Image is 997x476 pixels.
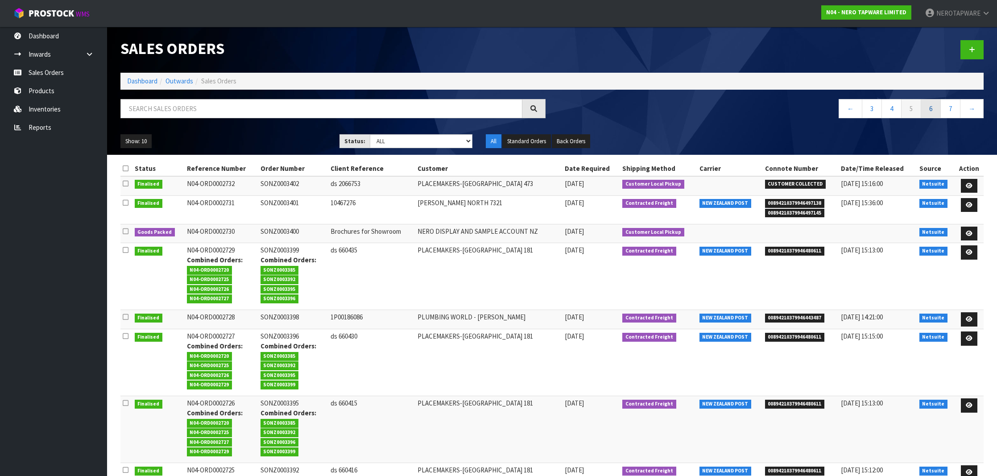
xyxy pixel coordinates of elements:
span: [DATE] 15:36:00 [841,199,883,207]
td: N04-ORD0002727 [185,329,258,396]
span: Contracted Freight [622,467,676,476]
img: cube-alt.png [13,8,25,19]
span: ProStock [29,8,74,19]
td: N04-ORD0002726 [185,396,258,463]
input: Search sales orders [120,99,522,118]
button: Back Orders [552,134,590,149]
span: Finalised [135,247,163,256]
span: 00894210379946480611 [765,333,825,342]
td: [PERSON_NAME] NORTH 7321 [415,195,563,224]
td: PLACEMAKERS-[GEOGRAPHIC_DATA] 181 [415,396,563,463]
span: Netsuite [919,228,948,237]
a: 5 [901,99,921,118]
span: 00894210379946497145 [765,209,825,218]
span: Customer Local Pickup [622,180,684,189]
td: ds 2066753 [328,176,415,195]
button: Standard Orders [502,134,551,149]
span: NEW ZEALAND POST [699,400,752,409]
span: Netsuite [919,314,948,323]
span: Contracted Freight [622,247,676,256]
span: N04-ORD0002729 [187,381,232,389]
th: Carrier [697,161,763,176]
span: N04-ORD0002725 [187,361,232,370]
span: Netsuite [919,180,948,189]
span: [DATE] [565,399,584,407]
span: [DATE] 15:15:00 [841,332,883,340]
span: NEROTAPWARE [936,9,980,17]
td: SONZ0003398 [258,310,328,329]
td: NERO DISPLAY AND SAMPLE ACCOUNT NZ [415,224,563,243]
nav: Page navigation [559,99,984,121]
button: All [486,134,501,149]
th: Customer [415,161,563,176]
strong: Combined Orders: [261,256,316,264]
span: Netsuite [919,400,948,409]
th: Reference Number [185,161,258,176]
a: → [960,99,984,118]
span: Finalised [135,180,163,189]
span: N04-ORD0002720 [187,266,232,275]
span: Netsuite [919,467,948,476]
strong: Combined Orders: [187,409,243,417]
span: [DATE] [565,332,584,340]
strong: Combined Orders: [261,409,316,417]
span: [DATE] 14:21:00 [841,313,883,321]
td: ds 660435 [328,243,415,310]
td: ds 660415 [328,396,415,463]
span: Contracted Freight [622,199,676,208]
span: SONZ0003395 [261,371,299,380]
span: NEW ZEALAND POST [699,247,752,256]
th: Status [132,161,185,176]
span: SONZ0003396 [261,294,299,303]
td: 1P00186086 [328,310,415,329]
td: N04-ORD0002730 [185,224,258,243]
span: Sales Orders [201,77,236,85]
td: PLACEMAKERS-[GEOGRAPHIC_DATA] 181 [415,243,563,310]
span: Finalised [135,199,163,208]
td: 10467276 [328,195,415,224]
a: Outwards [165,77,193,85]
th: Date Required [563,161,620,176]
span: 00894210379946480611 [765,467,825,476]
th: Date/Time Released [839,161,917,176]
td: ds 660430 [328,329,415,396]
a: 6 [921,99,941,118]
span: N04-ORD0002727 [187,294,232,303]
span: SONZ0003399 [261,381,299,389]
a: 4 [881,99,902,118]
span: SONZ0003399 [261,447,299,456]
span: N04-ORD0002725 [187,428,232,437]
td: Brochures for Showroom [328,224,415,243]
span: CUSTOMER COLLECTED [765,180,826,189]
th: Connote Number [763,161,839,176]
strong: N04 - NERO TAPWARE LIMITED [826,8,906,16]
span: SONZ0003392 [261,361,299,370]
span: Customer Local Pickup [622,228,684,237]
td: PLUMBING WORLD - [PERSON_NAME] [415,310,563,329]
td: SONZ0003395 [258,396,328,463]
span: Contracted Freight [622,314,676,323]
span: Netsuite [919,247,948,256]
span: 00894210379946480611 [765,247,825,256]
span: NEW ZEALAND POST [699,314,752,323]
td: N04-ORD0002729 [185,243,258,310]
th: Shipping Method [620,161,697,176]
span: Netsuite [919,199,948,208]
span: 00894210379946480611 [765,400,825,409]
span: Finalised [135,314,163,323]
span: 00894210379946443487 [765,314,825,323]
span: Contracted Freight [622,400,676,409]
span: [DATE] [565,466,584,474]
span: Contracted Freight [622,333,676,342]
td: N04-ORD0002728 [185,310,258,329]
span: [DATE] 15:12:00 [841,466,883,474]
span: SONZ0003392 [261,275,299,284]
strong: Combined Orders: [187,256,243,264]
strong: Combined Orders: [187,342,243,350]
strong: Combined Orders: [261,342,316,350]
span: N04-ORD0002729 [187,447,232,456]
span: N04-ORD0002720 [187,419,232,428]
span: [DATE] [565,246,584,254]
button: Show: 10 [120,134,152,149]
strong: Status: [344,137,365,145]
